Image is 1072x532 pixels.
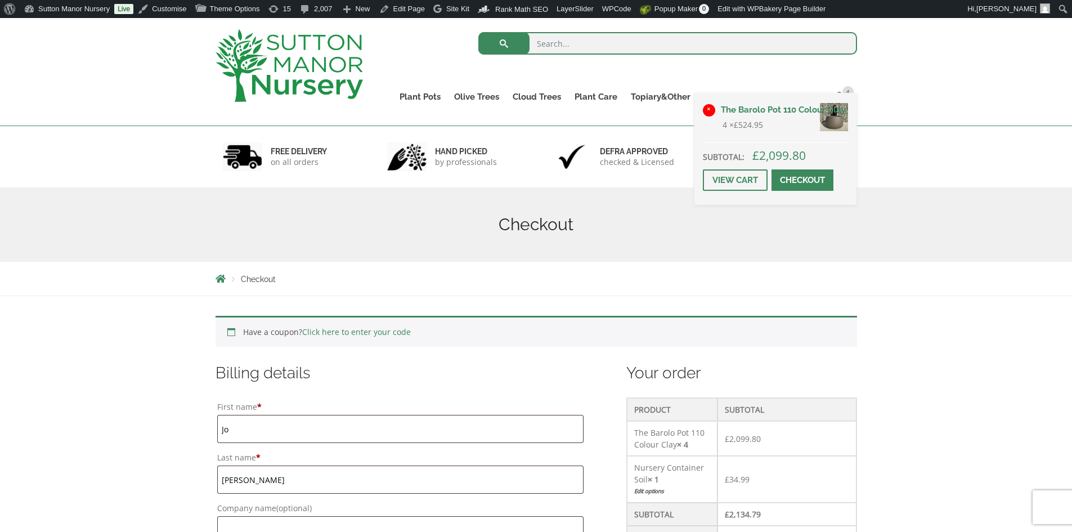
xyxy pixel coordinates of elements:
[626,363,857,383] h3: Your order
[217,500,584,516] label: Company name
[677,439,688,450] strong: × 4
[976,5,1037,13] span: [PERSON_NAME]
[697,89,735,105] a: About
[600,157,674,168] p: checked & Licensed
[627,421,717,456] td: The Barolo Pot 110 Colour Clay
[703,169,768,191] a: View cart
[568,89,624,105] a: Plant Care
[820,103,848,131] img: The Barolo Pot 110 Colour Clay
[216,316,857,347] div: Have a coupon?
[217,399,584,415] label: First name
[435,146,497,157] h6: hand picked
[495,5,548,14] span: Rank Math SEO
[699,4,709,14] span: 0
[725,433,729,444] span: £
[703,151,744,162] strong: Subtotal:
[725,509,729,520] span: £
[734,119,738,130] span: £
[478,32,857,55] input: Search...
[725,433,761,444] bdi: 2,099.80
[828,89,857,105] a: 4
[506,89,568,105] a: Cloud Trees
[752,147,806,163] bdi: 2,099.80
[752,147,759,163] span: £
[600,146,674,157] h6: Defra approved
[387,142,427,171] img: 2.jpg
[714,101,848,118] a: The Barolo Pot 110 Colour Clay
[393,89,447,105] a: Plant Pots
[435,157,497,168] p: by professionals
[447,89,506,105] a: Olive Trees
[772,169,833,191] a: Checkout
[624,89,697,105] a: Topiary&Other
[723,118,763,132] span: 4 ×
[271,157,327,168] p: on all orders
[276,503,312,513] span: (optional)
[735,89,783,105] a: Delivery
[717,398,856,421] th: Subtotal
[627,398,717,421] th: Product
[627,456,717,503] td: Nursery Container Soil
[627,503,717,526] th: Subtotal
[842,86,854,97] span: 4
[725,509,761,520] bdi: 2,134.79
[114,4,133,14] a: Live
[216,29,363,102] img: logo
[216,274,857,283] nav: Breadcrumbs
[223,142,262,171] img: 1.jpg
[241,275,276,284] span: Checkout
[703,104,715,117] a: Remove The Barolo Pot 110 Colour Clay from basket
[271,146,327,157] h6: FREE DELIVERY
[725,474,750,485] bdi: 34.99
[725,474,729,485] span: £
[302,327,411,337] a: Click here to enter your code
[648,474,659,485] strong: × 1
[734,119,763,130] bdi: 524.95
[552,142,591,171] img: 3.jpg
[217,450,584,466] label: Last name
[216,214,857,235] h1: Checkout
[216,363,585,383] h3: Billing details
[783,89,828,105] a: Contact
[634,485,710,497] a: Edit options
[446,5,469,13] span: Site Kit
